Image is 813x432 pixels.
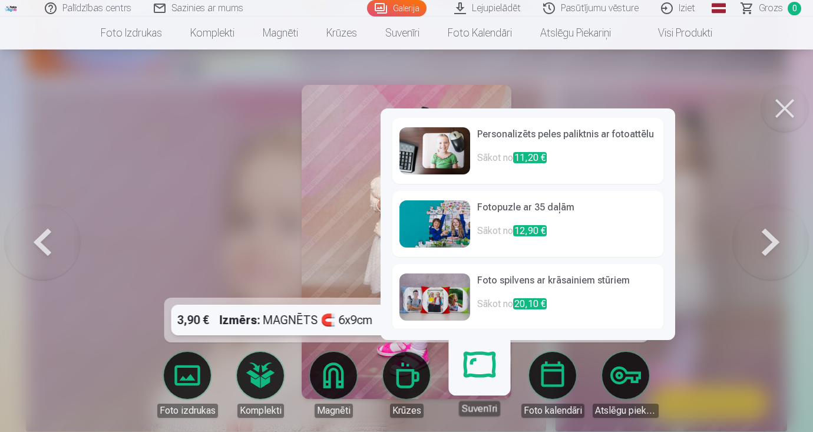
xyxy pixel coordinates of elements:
[157,404,218,418] div: Foto izdrukas
[315,404,353,418] div: Magnēti
[477,224,656,248] p: Sākot no
[371,17,434,50] a: Suvenīri
[392,264,663,330] a: Foto spilvens ar krāsainiem stūriemSākot no20,10 €
[374,352,439,418] a: Krūzes
[434,17,526,50] a: Foto kalendāri
[513,225,547,236] span: 12,90 €
[788,2,801,15] span: 0
[176,17,249,50] a: Komplekti
[171,305,215,335] div: 3,90 €
[477,127,656,151] h6: Personalizēts peles paliktnis ar fotoattēlu
[227,352,293,418] a: Komplekti
[477,273,656,297] h6: Foto spilvens ar krāsainiem stūriem
[249,17,312,50] a: Magnēti
[220,305,373,335] div: MAGNĒTS 🧲 6x9cm
[521,404,584,418] div: Foto kalendāri
[526,17,625,50] a: Atslēgu piekariņi
[513,152,547,163] span: 11,20 €
[300,352,366,418] a: Magnēti
[459,401,500,416] div: Suvenīri
[87,17,176,50] a: Foto izdrukas
[625,17,726,50] a: Visi produkti
[477,200,656,224] h6: Fotopuzle ar 35 daļām
[154,352,220,418] a: Foto izdrukas
[513,298,547,309] span: 20,10 €
[593,352,659,418] a: Atslēgu piekariņi
[312,17,371,50] a: Krūzes
[392,118,663,184] a: Personalizēts peles paliktnis ar fotoattēluSākot no11,20 €
[477,297,656,321] p: Sākot no
[5,5,18,12] img: /fa1
[443,344,515,416] a: Suvenīri
[392,191,663,257] a: Fotopuzle ar 35 daļāmSākot no12,90 €
[237,404,284,418] div: Komplekti
[520,352,586,418] a: Foto kalendāri
[220,312,260,328] strong: Izmērs :
[477,151,656,174] p: Sākot no
[759,1,783,15] span: Grozs
[390,404,424,418] div: Krūzes
[593,404,659,418] div: Atslēgu piekariņi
